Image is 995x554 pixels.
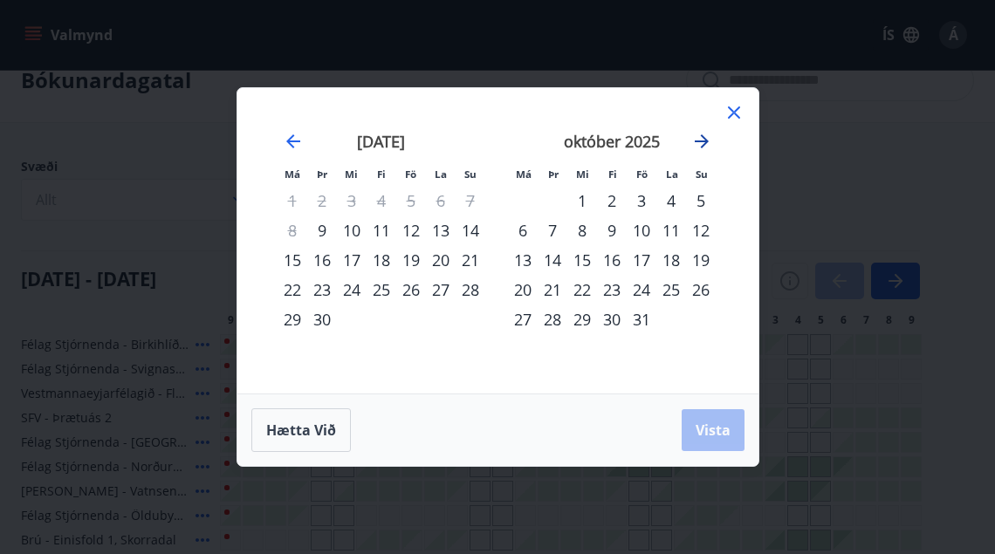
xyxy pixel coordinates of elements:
td: Choose þriðjudagur, 7. október 2025 as your check-in date. It’s available. [538,215,567,245]
td: Choose sunnudagur, 14. september 2025 as your check-in date. It’s available. [456,215,485,245]
td: Choose sunnudagur, 19. október 2025 as your check-in date. It’s available. [686,245,716,275]
div: 17 [627,245,656,275]
div: 11 [367,215,396,245]
td: Not available. föstudagur, 5. september 2025 [396,186,426,215]
div: 20 [508,275,538,304]
div: 18 [656,245,686,275]
td: Choose fimmtudagur, 25. september 2025 as your check-in date. It’s available. [367,275,396,304]
td: Not available. sunnudagur, 7. september 2025 [456,186,485,215]
td: Choose sunnudagur, 26. október 2025 as your check-in date. It’s available. [686,275,716,304]
div: 31 [627,304,656,334]
td: Choose sunnudagur, 21. september 2025 as your check-in date. It’s available. [456,245,485,275]
div: 13 [508,245,538,275]
td: Choose föstudagur, 24. október 2025 as your check-in date. It’s available. [627,275,656,304]
td: Choose miðvikudagur, 29. október 2025 as your check-in date. It’s available. [567,304,597,334]
td: Choose fimmtudagur, 18. september 2025 as your check-in date. It’s available. [367,245,396,275]
td: Choose miðvikudagur, 8. október 2025 as your check-in date. It’s available. [567,215,597,245]
div: 10 [627,215,656,245]
td: Choose miðvikudagur, 15. október 2025 as your check-in date. It’s available. [567,245,597,275]
td: Choose mánudagur, 22. september 2025 as your check-in date. It’s available. [278,275,307,304]
td: Not available. mánudagur, 8. september 2025 [278,215,307,245]
div: 5 [686,186,716,215]
td: Not available. fimmtudagur, 4. september 2025 [367,186,396,215]
td: Choose laugardagur, 11. október 2025 as your check-in date. It’s available. [656,215,686,245]
td: Not available. laugardagur, 6. september 2025 [426,186,456,215]
div: 14 [538,245,567,275]
td: Choose laugardagur, 20. september 2025 as your check-in date. It’s available. [426,245,456,275]
td: Choose þriðjudagur, 14. október 2025 as your check-in date. It’s available. [538,245,567,275]
td: Choose þriðjudagur, 28. október 2025 as your check-in date. It’s available. [538,304,567,334]
small: Fö [636,168,648,181]
td: Choose miðvikudagur, 17. september 2025 as your check-in date. It’s available. [337,245,367,275]
div: 4 [656,186,686,215]
td: Not available. þriðjudagur, 2. september 2025 [307,186,337,215]
div: 8 [567,215,597,245]
td: Choose föstudagur, 31. október 2025 as your check-in date. It’s available. [627,304,656,334]
td: Choose miðvikudagur, 10. september 2025 as your check-in date. It’s available. [337,215,367,245]
td: Choose föstudagur, 26. september 2025 as your check-in date. It’s available. [396,275,426,304]
td: Choose laugardagur, 13. september 2025 as your check-in date. It’s available. [426,215,456,245]
td: Choose miðvikudagur, 24. september 2025 as your check-in date. It’s available. [337,275,367,304]
td: Choose mánudagur, 29. september 2025 as your check-in date. It’s available. [278,304,307,334]
td: Choose föstudagur, 19. september 2025 as your check-in date. It’s available. [396,245,426,275]
td: Choose mánudagur, 20. október 2025 as your check-in date. It’s available. [508,275,538,304]
div: Calendar [258,109,738,373]
div: 22 [567,275,597,304]
td: Choose fimmtudagur, 2. október 2025 as your check-in date. It’s available. [597,186,627,215]
div: 15 [567,245,597,275]
td: Choose mánudagur, 15. september 2025 as your check-in date. It’s available. [278,245,307,275]
td: Choose sunnudagur, 5. október 2025 as your check-in date. It’s available. [686,186,716,215]
div: 23 [597,275,627,304]
div: 23 [307,275,337,304]
td: Choose sunnudagur, 28. september 2025 as your check-in date. It’s available. [456,275,485,304]
td: Choose laugardagur, 27. september 2025 as your check-in date. It’s available. [426,275,456,304]
div: 1 [567,186,597,215]
small: Má [516,168,532,181]
td: Choose laugardagur, 4. október 2025 as your check-in date. It’s available. [656,186,686,215]
small: Þr [317,168,327,181]
div: 20 [426,245,456,275]
td: Choose þriðjudagur, 30. september 2025 as your check-in date. It’s available. [307,304,337,334]
div: 18 [367,245,396,275]
div: 26 [396,275,426,304]
td: Choose fimmtudagur, 30. október 2025 as your check-in date. It’s available. [597,304,627,334]
div: 26 [686,275,716,304]
div: 9 [597,215,627,245]
small: Fi [608,168,617,181]
button: Hætta við [251,408,351,452]
div: 28 [456,275,485,304]
div: 19 [396,245,426,275]
td: Choose fimmtudagur, 23. október 2025 as your check-in date. It’s available. [597,275,627,304]
small: Su [696,168,708,181]
td: Choose laugardagur, 25. október 2025 as your check-in date. It’s available. [656,275,686,304]
div: Move forward to switch to the next month. [691,131,712,152]
td: Choose sunnudagur, 12. október 2025 as your check-in date. It’s available. [686,215,716,245]
div: 2 [597,186,627,215]
div: 14 [456,215,485,245]
div: 15 [278,245,307,275]
div: 12 [686,215,716,245]
td: Choose fimmtudagur, 11. september 2025 as your check-in date. It’s available. [367,215,396,245]
td: Choose föstudagur, 10. október 2025 as your check-in date. It’s available. [627,215,656,245]
div: 12 [396,215,426,245]
span: Hætta við [266,421,336,440]
div: 6 [508,215,538,245]
div: 17 [337,245,367,275]
div: 16 [307,245,337,275]
strong: október 2025 [564,131,660,152]
div: 27 [426,275,456,304]
td: Choose þriðjudagur, 23. september 2025 as your check-in date. It’s available. [307,275,337,304]
div: 19 [686,245,716,275]
div: 21 [538,275,567,304]
div: 25 [656,275,686,304]
div: 30 [597,304,627,334]
div: 29 [567,304,597,334]
td: Choose laugardagur, 18. október 2025 as your check-in date. It’s available. [656,245,686,275]
div: 24 [337,275,367,304]
td: Choose miðvikudagur, 22. október 2025 as your check-in date. It’s available. [567,275,597,304]
div: 22 [278,275,307,304]
td: Choose mánudagur, 13. október 2025 as your check-in date. It’s available. [508,245,538,275]
small: La [666,168,678,181]
td: Choose þriðjudagur, 21. október 2025 as your check-in date. It’s available. [538,275,567,304]
div: 9 [307,215,337,245]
